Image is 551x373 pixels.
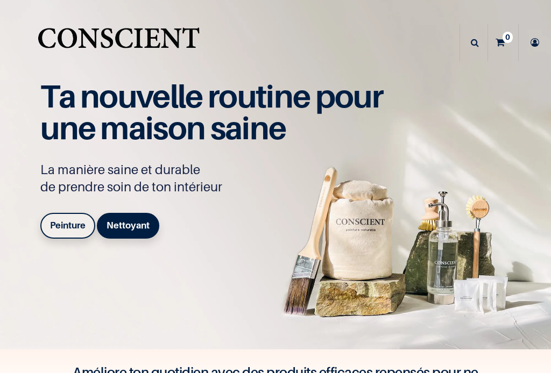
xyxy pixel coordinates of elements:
[36,21,202,64] a: Logo of Conscient
[50,220,86,231] b: Peinture
[503,32,513,42] sup: 0
[36,21,202,64] img: Conscient
[107,220,150,231] b: Nettoyant
[40,77,383,147] span: Ta nouvelle routine pour une maison saine
[97,213,159,239] a: Nettoyant
[40,161,390,196] p: La manière saine et durable de prendre soin de ton intérieur
[488,24,518,61] a: 0
[40,213,95,239] a: Peinture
